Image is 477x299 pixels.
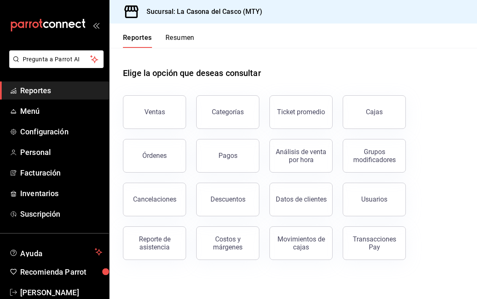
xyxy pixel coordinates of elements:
[20,126,102,137] span: Configuración
[269,226,333,260] button: Movimientos de cajas
[20,105,102,117] span: Menú
[123,139,186,173] button: Órdenes
[20,188,102,199] span: Inventarios
[20,85,102,96] span: Reportes
[196,139,259,173] button: Pagos
[269,139,333,173] button: Análisis de venta por hora
[20,208,102,220] span: Suscripción
[343,95,406,129] a: Cajas
[123,95,186,129] button: Ventas
[269,183,333,216] button: Datos de clientes
[9,50,104,68] button: Pregunta a Parrot AI
[20,247,91,257] span: Ayuda
[142,152,167,160] div: Órdenes
[361,195,387,203] div: Usuarios
[343,139,406,173] button: Grupos modificadores
[343,183,406,216] button: Usuarios
[20,266,102,278] span: Recomienda Parrot
[20,287,102,298] span: [PERSON_NAME]
[128,235,181,251] div: Reporte de asistencia
[6,61,104,70] a: Pregunta a Parrot AI
[123,183,186,216] button: Cancelaciones
[276,195,327,203] div: Datos de clientes
[348,235,400,251] div: Transacciones Pay
[269,95,333,129] button: Ticket promedio
[196,183,259,216] button: Descuentos
[20,167,102,178] span: Facturación
[123,67,261,79] h1: Elige la opción que deseas consultar
[196,95,259,129] button: Categorías
[275,148,327,164] div: Análisis de venta por hora
[123,34,195,48] div: navigation tabs
[93,22,99,29] button: open_drawer_menu
[275,235,327,251] div: Movimientos de cajas
[219,152,237,160] div: Pagos
[366,107,383,117] div: Cajas
[202,235,254,251] div: Costos y márgenes
[277,108,325,116] div: Ticket promedio
[165,34,195,48] button: Resumen
[144,108,165,116] div: Ventas
[211,195,245,203] div: Descuentos
[133,195,176,203] div: Cancelaciones
[20,147,102,158] span: Personal
[343,226,406,260] button: Transacciones Pay
[123,34,152,48] button: Reportes
[212,108,244,116] div: Categorías
[140,7,263,17] h3: Sucursal: La Casona del Casco (MTY)
[196,226,259,260] button: Costos y márgenes
[348,148,400,164] div: Grupos modificadores
[123,226,186,260] button: Reporte de asistencia
[23,55,91,64] span: Pregunta a Parrot AI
